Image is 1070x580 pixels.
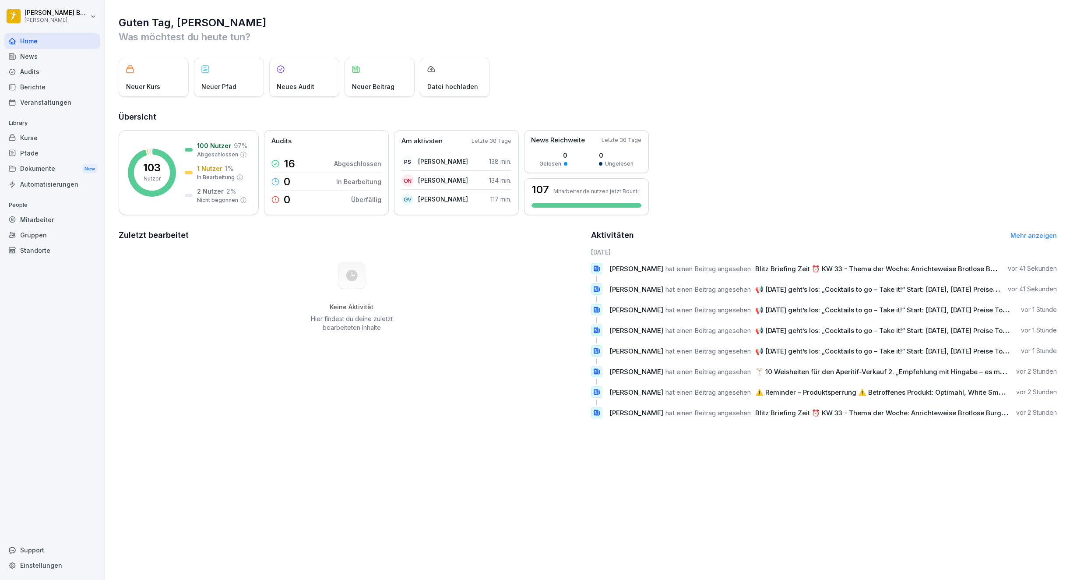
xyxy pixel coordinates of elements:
p: vor 1 Stunde [1021,326,1057,335]
h1: Guten Tag, [PERSON_NAME] [119,16,1057,30]
h2: Zuletzt bearbeitet [119,229,585,241]
a: DokumenteNew [4,161,100,177]
p: 1 % [225,164,233,173]
p: News Reichweite [531,135,585,145]
a: Audits [4,64,100,79]
span: Blitz Briefing Zeit ⏰ KW 33 - Thema der Woche: Anrichteweise Brotlose Burger [755,265,1008,273]
span: [PERSON_NAME] [609,306,663,314]
a: Veranstaltungen [4,95,100,110]
p: Audits [271,136,292,146]
p: Library [4,116,100,130]
h3: 107 [531,184,549,195]
h5: Keine Aktivität [307,303,396,311]
p: Neuer Pfad [201,82,236,91]
p: vor 1 Stunde [1021,347,1057,355]
span: Blitz Briefing Zeit ⏰ KW 33 - Thema der Woche: Anrichteweise Brotlose Burger [755,409,1008,417]
a: Berichte [4,79,100,95]
p: Hier findest du deine zuletzt bearbeiteten Inhalte [307,315,396,332]
p: Abgeschlossen [197,151,238,159]
span: 📢 [DATE] geht’s los: „Cocktails to go – Take it!“ Start: [DATE], [DATE] Preise ToGo: 🍹 Alkoholis [755,347,1054,355]
span: 📢 [DATE] geht’s los: „Cocktails to go – Take it!“ Start: [DATE], [DATE] Preise ToGo: 🍹 Alkoholis [755,306,1054,314]
span: 📢 [DATE] geht’s los: „Cocktails to go – Take it!“ Start: [DATE], [DATE] Preise ToGo: 🍹 Alkoholis [755,326,1054,335]
span: [PERSON_NAME] [609,409,663,417]
p: 117 min. [490,195,511,204]
div: Einstellungen [4,558,100,573]
p: Letzte 30 Tage [602,136,641,144]
p: vor 1 Stunde [1021,305,1057,314]
span: [PERSON_NAME] [609,326,663,335]
p: [PERSON_NAME] [418,176,468,185]
p: Neuer Beitrag [352,82,394,91]
p: 97 % [234,141,247,150]
p: Gelesen [539,160,561,168]
p: [PERSON_NAME] [418,195,468,204]
p: 0 [284,195,290,205]
span: 📢 [DATE] geht’s los: „Cocktails to go – Take it!“ Start: [DATE], [DATE] Preise ToGo: 🍹 Alkoholis [755,285,1054,294]
p: 2 % [226,187,236,196]
p: Mitarbeitende nutzen jetzt Bounti [553,188,639,195]
p: 2 Nutzer [197,187,224,196]
span: [PERSON_NAME] [609,347,663,355]
div: Dokumente [4,161,100,177]
p: [PERSON_NAME] Bogomolec [25,9,88,17]
a: Kurse [4,130,100,145]
a: Pfade [4,145,100,161]
p: Überfällig [351,195,381,204]
p: vor 2 Stunden [1016,367,1057,376]
span: hat einen Beitrag angesehen [665,368,751,376]
p: 0 [599,151,634,160]
div: ON [401,174,414,187]
p: 16 [284,159,295,169]
h6: [DATE] [591,248,1057,257]
p: vor 41 Sekunden [1008,285,1057,294]
span: [PERSON_NAME] [609,265,663,273]
p: Datei hochladen [427,82,478,91]
p: 100 Nutzer [197,141,231,150]
span: hat einen Beitrag angesehen [665,388,751,396]
span: [PERSON_NAME] [609,368,663,376]
div: Support [4,542,100,558]
p: Abgeschlossen [334,159,381,168]
p: [PERSON_NAME] [418,157,468,166]
a: Mitarbeiter [4,212,100,227]
p: Letzte 30 Tage [472,137,511,145]
span: hat einen Beitrag angesehen [665,265,751,273]
p: 1 Nutzer [197,164,222,173]
p: 103 [143,163,161,173]
span: hat einen Beitrag angesehen [665,306,751,314]
p: Am aktivsten [401,136,443,146]
p: 0 [284,177,290,187]
p: Ungelesen [605,160,634,168]
span: [PERSON_NAME] [609,388,663,396]
p: 134 min. [489,176,511,185]
p: Was möchtest du heute tun? [119,30,1057,44]
p: 138 min. [489,157,511,166]
a: Gruppen [4,227,100,243]
a: Home [4,33,100,49]
p: vor 41 Sekunden [1008,264,1057,273]
a: Automatisierungen [4,177,100,192]
h2: Aktivitäten [591,229,634,241]
p: vor 2 Stunden [1016,388,1057,396]
p: In Bearbeitung [197,173,235,181]
a: News [4,49,100,64]
a: Standorte [4,243,100,258]
p: Neuer Kurs [126,82,160,91]
span: hat einen Beitrag angesehen [665,285,751,294]
p: vor 2 Stunden [1016,408,1057,417]
div: New [82,164,97,174]
span: [PERSON_NAME] [609,285,663,294]
span: hat einen Beitrag angesehen [665,326,751,335]
div: GV [401,193,414,205]
span: hat einen Beitrag angesehen [665,347,751,355]
div: PS [401,156,414,168]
